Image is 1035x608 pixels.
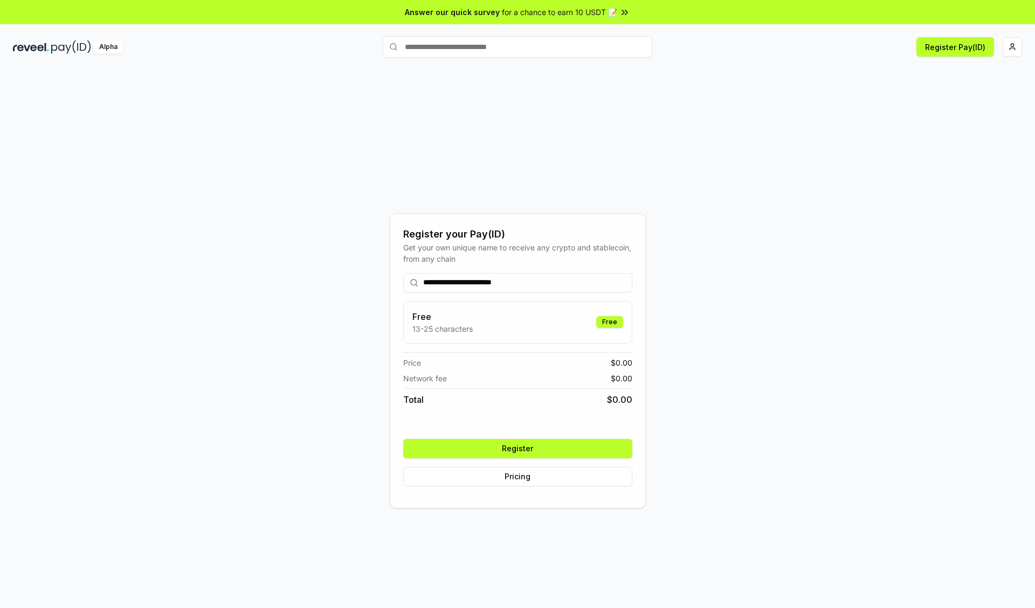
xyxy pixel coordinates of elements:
[403,242,632,264] div: Get your own unique name to receive any crypto and stablecoin, from any chain
[502,6,617,18] span: for a chance to earn 10 USDT 📝
[403,439,632,458] button: Register
[412,323,473,334] p: 13-25 characters
[403,393,424,406] span: Total
[611,357,632,368] span: $ 0.00
[412,310,473,323] h3: Free
[403,373,447,384] span: Network fee
[51,40,91,54] img: pay_id
[403,467,632,486] button: Pricing
[607,393,632,406] span: $ 0.00
[403,227,632,242] div: Register your Pay(ID)
[596,316,623,328] div: Free
[611,373,632,384] span: $ 0.00
[405,6,500,18] span: Answer our quick survey
[13,40,49,54] img: reveel_dark
[916,37,994,57] button: Register Pay(ID)
[93,40,123,54] div: Alpha
[403,357,421,368] span: Price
